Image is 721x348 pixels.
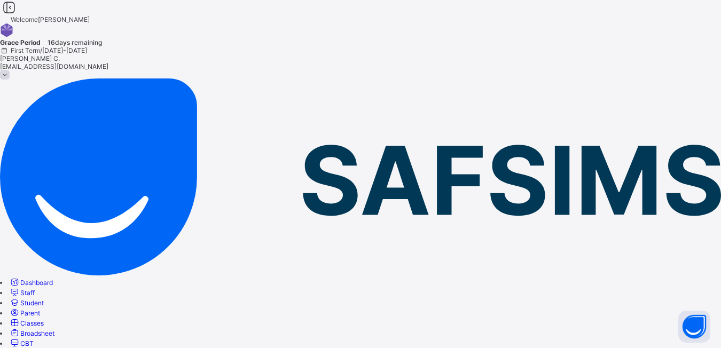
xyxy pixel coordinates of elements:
span: Parent [20,309,40,317]
a: Dashboard [9,279,53,287]
span: Dashboard [20,279,53,287]
span: 16 days remaining [48,38,102,46]
span: CBT [20,339,34,347]
a: Parent [9,309,40,317]
span: Broadsheet [20,329,54,337]
a: Staff [9,289,35,297]
a: Broadsheet [9,329,54,337]
button: Open asap [678,311,710,343]
span: Welcome [PERSON_NAME] [11,15,90,23]
span: Student [20,299,44,307]
span: Classes [20,319,44,327]
a: Student [9,299,44,307]
a: CBT [9,339,34,347]
span: Staff [20,289,35,297]
a: Classes [9,319,44,327]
